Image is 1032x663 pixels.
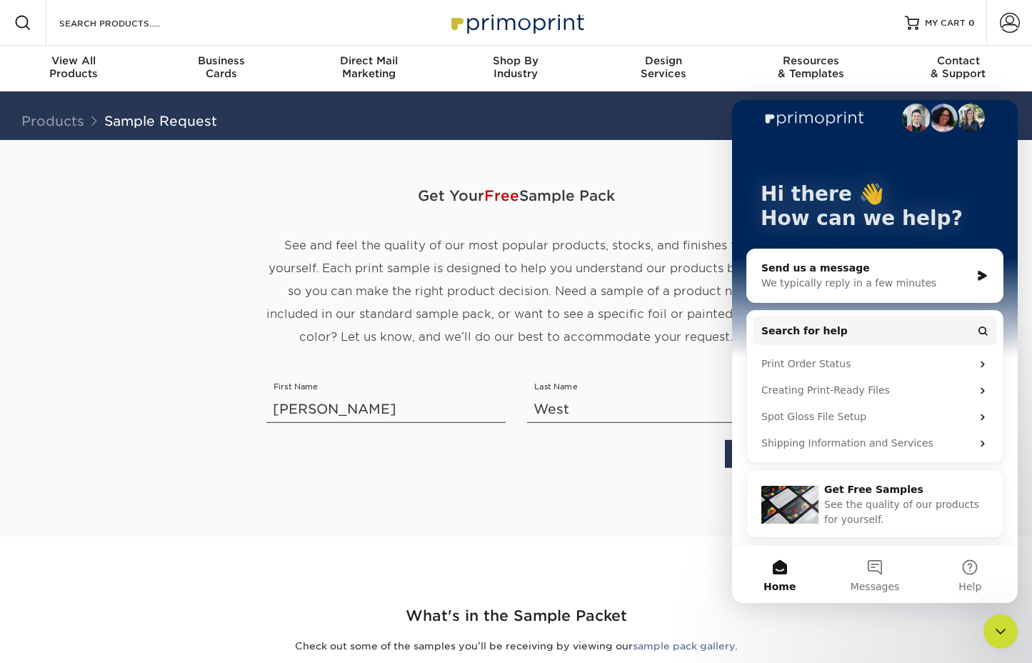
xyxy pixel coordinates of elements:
span: Design [590,54,737,67]
span: Business [147,54,294,67]
a: NEXT [725,440,766,467]
div: Marketing [295,54,442,80]
img: Primoprint [445,7,588,38]
a: DesignServices [590,46,737,91]
span: 0 [968,18,975,28]
a: sample pack gallery [633,640,735,652]
iframe: Google Customer Reviews [4,619,121,658]
div: & Templates [737,54,884,80]
a: Sample Request [104,113,217,129]
a: Shop ByIndustry [442,46,589,91]
span: Free [484,187,519,204]
span: Direct Mail [295,54,442,67]
iframe: Intercom live chat [732,100,1018,603]
span: MY CART [925,17,966,29]
p: Check out some of the samples you’ll be receiving by viewing our . [99,639,934,653]
span: See and feel the quality of our most popular products, stocks, and finishes for yourself. Each pr... [266,239,766,344]
span: Resources [737,54,884,67]
span: Contact [885,54,1032,67]
input: SEARCH PRODUCTS..... [58,14,197,31]
h2: What's in the Sample Packet [99,605,934,627]
a: BusinessCards [147,46,294,91]
div: & Support [885,54,1032,80]
a: Contact& Support [885,46,1032,91]
a: Products [21,113,84,129]
div: Cards [147,54,294,80]
a: Resources& Templates [737,46,884,91]
iframe: Intercom live chat [983,614,1018,649]
span: Shop By [442,54,589,67]
span: Get Your Sample Pack [266,174,766,217]
div: Services [590,54,737,80]
div: Industry [442,54,589,80]
a: Direct MailMarketing [295,46,442,91]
